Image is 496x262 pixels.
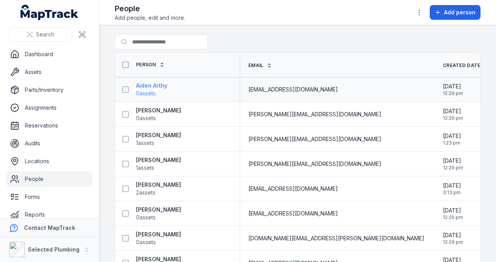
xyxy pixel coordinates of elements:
[444,9,475,16] span: Add person
[248,86,338,93] span: [EMAIL_ADDRESS][DOMAIN_NAME]
[136,62,165,68] a: Person
[21,5,79,20] a: MapTrack
[115,14,185,22] span: Add people, edit and more.
[443,62,480,69] span: Created Date
[248,62,272,69] a: Email
[36,31,54,38] span: Search
[248,110,381,118] span: [PERSON_NAME][EMAIL_ADDRESS][DOMAIN_NAME]
[136,107,181,122] a: [PERSON_NAME]0assets
[136,62,156,68] span: Person
[443,140,461,146] span: 1:23 pm
[9,27,72,42] button: Search
[6,82,93,98] a: Parts/Inventory
[443,182,461,190] span: [DATE]
[443,90,463,97] span: 12:29 pm
[443,231,463,245] time: 1/14/2025, 12:29:42 PM
[6,189,93,205] a: Forms
[24,224,75,231] strong: Contact MapTrack
[136,107,181,114] strong: [PERSON_NAME]
[443,157,463,165] span: [DATE]
[443,62,489,69] a: Created Date
[443,107,463,115] span: [DATE]
[136,156,181,172] a: [PERSON_NAME]1assets
[136,238,156,246] span: 0 assets
[443,107,463,121] time: 1/14/2025, 12:29:42 PM
[136,90,156,97] span: 0 assets
[6,207,93,222] a: Reports
[443,207,463,214] span: [DATE]
[136,131,181,139] strong: [PERSON_NAME]
[443,132,461,146] time: 2/13/2025, 1:23:00 PM
[136,139,154,147] span: 1 assets
[443,182,461,196] time: 2/28/2025, 3:13:20 PM
[6,47,93,62] a: Dashboard
[248,210,338,217] span: [EMAIL_ADDRESS][DOMAIN_NAME]
[6,136,93,151] a: Audits
[443,157,463,171] time: 1/14/2025, 12:29:42 PM
[28,246,79,253] strong: Selected Plumbing
[443,83,463,90] span: [DATE]
[443,83,463,97] time: 1/14/2025, 12:29:42 PM
[248,185,338,193] span: [EMAIL_ADDRESS][DOMAIN_NAME]
[6,171,93,187] a: People
[248,62,263,69] span: Email
[136,114,156,122] span: 0 assets
[6,153,93,169] a: Locations
[136,189,155,196] span: 2 assets
[6,64,93,80] a: Assets
[443,132,461,140] span: [DATE]
[443,207,463,221] time: 1/14/2025, 12:29:42 PM
[136,214,156,221] span: 0 assets
[136,231,181,246] a: [PERSON_NAME]0assets
[443,239,463,245] span: 12:29 pm
[248,135,381,143] span: [PERSON_NAME][EMAIL_ADDRESS][DOMAIN_NAME]
[115,3,185,14] h2: People
[443,214,463,221] span: 12:29 pm
[6,100,93,115] a: Assignments
[136,181,181,189] strong: [PERSON_NAME]
[443,165,463,171] span: 12:29 pm
[136,181,181,196] a: [PERSON_NAME]2assets
[136,206,181,221] a: [PERSON_NAME]0assets
[443,231,463,239] span: [DATE]
[136,131,181,147] a: [PERSON_NAME]1assets
[136,82,167,97] a: Aiden Arthy0assets
[443,115,463,121] span: 12:29 pm
[136,82,167,90] strong: Aiden Arthy
[248,160,381,168] span: [PERSON_NAME][EMAIL_ADDRESS][DOMAIN_NAME]
[443,190,461,196] span: 3:13 pm
[6,118,93,133] a: Reservations
[136,206,181,214] strong: [PERSON_NAME]
[136,164,154,172] span: 1 assets
[136,156,181,164] strong: [PERSON_NAME]
[136,231,181,238] strong: [PERSON_NAME]
[430,5,480,20] button: Add person
[248,234,424,242] span: [DOMAIN_NAME][EMAIL_ADDRESS][PERSON_NAME][DOMAIN_NAME]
